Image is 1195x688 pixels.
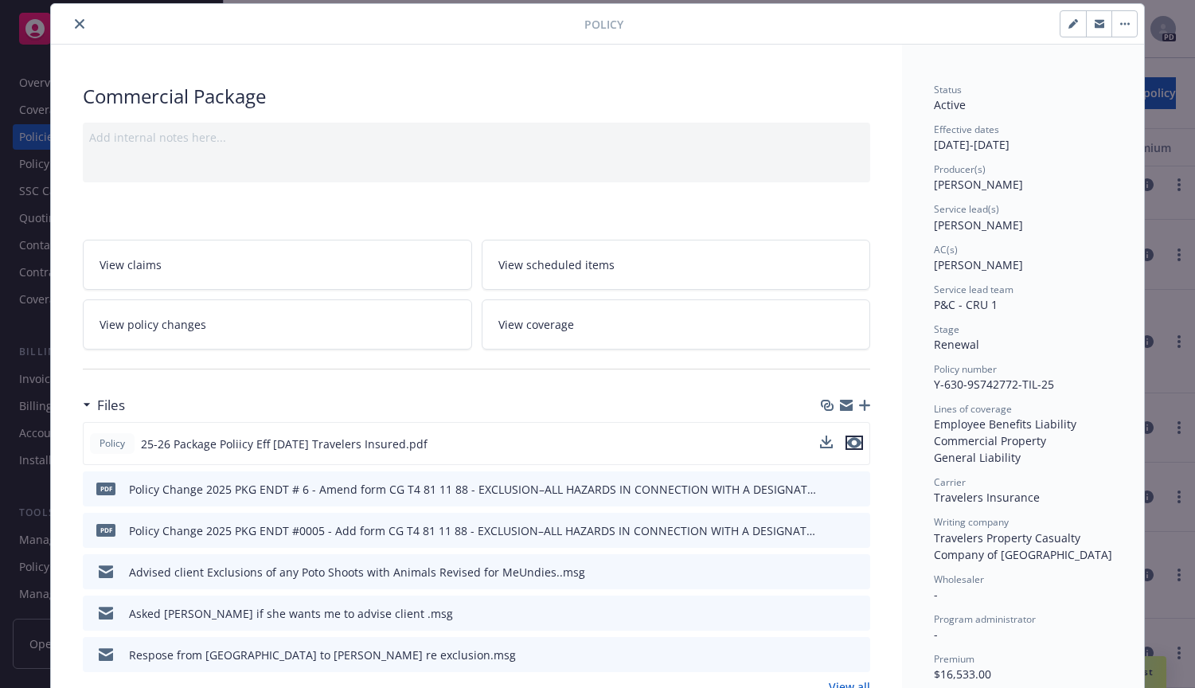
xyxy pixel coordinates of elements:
[100,256,162,273] span: View claims
[849,564,864,580] button: preview file
[934,432,1112,449] div: Commercial Property
[934,362,997,376] span: Policy number
[849,647,864,663] button: preview file
[498,316,574,333] span: View coverage
[824,647,837,663] button: download file
[934,402,1012,416] span: Lines of coverage
[934,475,966,489] span: Carrier
[934,490,1040,505] span: Travelers Insurance
[820,436,833,448] button: download file
[482,240,871,290] a: View scheduled items
[100,316,206,333] span: View policy changes
[129,605,453,622] div: Asked [PERSON_NAME] if she wants me to advise client .msg
[934,530,1112,562] span: Travelers Property Casualty Company of [GEOGRAPHIC_DATA]
[934,515,1009,529] span: Writing company
[96,436,128,451] span: Policy
[934,612,1036,626] span: Program administrator
[934,573,984,586] span: Wholesaler
[849,481,864,498] button: preview file
[83,299,472,350] a: View policy changes
[934,587,938,602] span: -
[934,217,1023,233] span: [PERSON_NAME]
[849,522,864,539] button: preview file
[845,436,863,452] button: preview file
[934,652,974,666] span: Premium
[129,564,585,580] div: Advised client Exclusions of any Poto Shoots with Animals Revised for MeUndies..msg
[934,257,1023,272] span: [PERSON_NAME]
[934,283,1013,296] span: Service lead team
[482,299,871,350] a: View coverage
[934,83,962,96] span: Status
[70,14,89,33] button: close
[934,243,958,256] span: AC(s)
[584,16,623,33] span: Policy
[934,627,938,642] span: -
[849,605,864,622] button: preview file
[824,481,837,498] button: download file
[96,483,115,494] span: pdf
[934,202,999,216] span: Service lead(s)
[824,564,837,580] button: download file
[934,97,966,112] span: Active
[820,436,833,452] button: download file
[96,524,115,536] span: pdf
[934,123,999,136] span: Effective dates
[129,522,818,539] div: Policy Change 2025 PKG ENDT #0005 - Add form CG T4 81 11 88 - EXCLUSION–ALL HAZARDS IN CONNECTION...
[498,256,615,273] span: View scheduled items
[934,177,1023,192] span: [PERSON_NAME]
[83,83,870,110] div: Commercial Package
[934,416,1112,432] div: Employee Benefits Liability
[934,377,1054,392] span: Y-630-9S742772-TIL-25
[141,436,428,452] span: 25-26 Package Poliicy Eff [DATE] Travelers Insured.pdf
[934,337,979,352] span: Renewal
[934,162,986,176] span: Producer(s)
[824,605,837,622] button: download file
[934,449,1112,466] div: General Liability
[934,123,1112,153] div: [DATE] - [DATE]
[934,666,991,682] span: $16,533.00
[129,647,516,663] div: Respose from [GEOGRAPHIC_DATA] to [PERSON_NAME] re exclusion.msg
[129,481,818,498] div: Policy Change 2025 PKG ENDT # 6 - Amend form CG T4 81 11 88 - EXCLUSION–ALL HAZARDS IN CONNECTION...
[824,522,837,539] button: download file
[89,129,864,146] div: Add internal notes here...
[97,395,125,416] h3: Files
[83,240,472,290] a: View claims
[934,322,959,336] span: Stage
[83,395,125,416] div: Files
[934,297,998,312] span: P&C - CRU 1
[845,436,863,450] button: preview file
